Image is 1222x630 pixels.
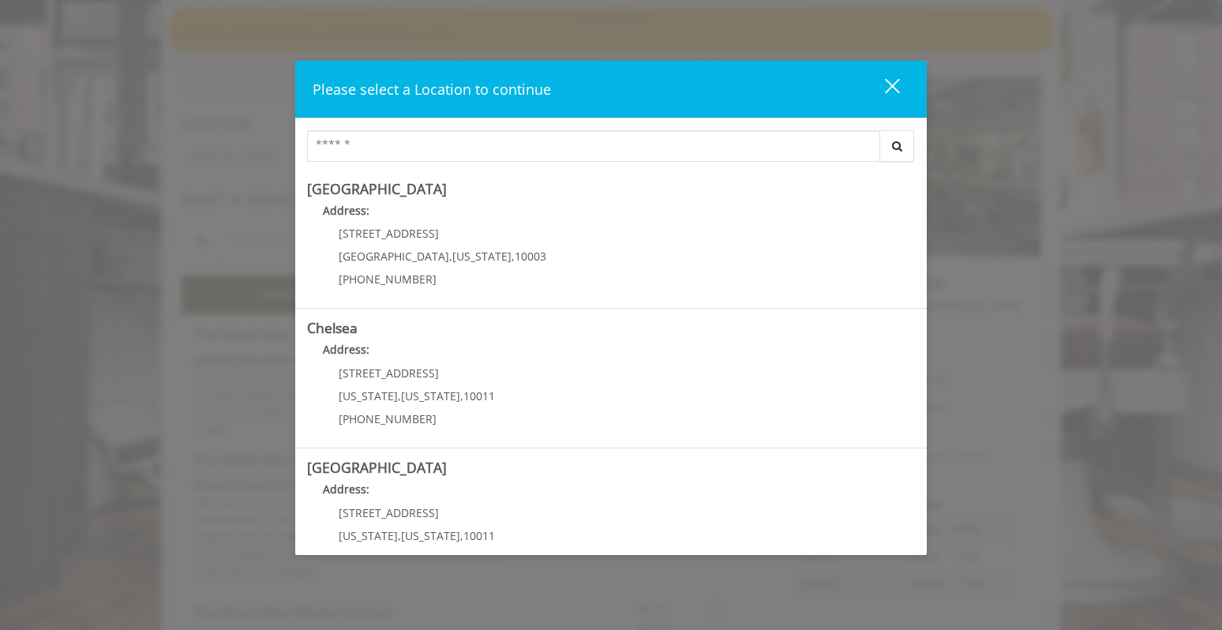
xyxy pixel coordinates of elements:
span: , [512,249,515,264]
span: [PHONE_NUMBER] [339,272,437,287]
span: [GEOGRAPHIC_DATA] [339,249,449,264]
b: Address: [323,482,369,497]
span: [STREET_ADDRESS] [339,366,439,381]
span: , [460,388,463,403]
span: 10011 [463,388,495,403]
span: [STREET_ADDRESS] [339,226,439,241]
span: [STREET_ADDRESS] [339,505,439,520]
span: , [449,249,452,264]
span: , [398,528,401,543]
div: close dialog [867,77,898,101]
span: , [460,528,463,543]
span: [US_STATE] [339,528,398,543]
span: [US_STATE] [401,528,460,543]
b: Address: [323,203,369,218]
button: close dialog [856,73,909,105]
span: [US_STATE] [452,249,512,264]
b: [GEOGRAPHIC_DATA] [307,458,447,477]
b: Address: [323,342,369,357]
i: Search button [888,141,906,152]
span: 10003 [515,249,546,264]
input: Search Center [307,130,880,162]
span: , [398,388,401,403]
span: [PHONE_NUMBER] [339,411,437,426]
span: 10011 [463,528,495,543]
div: Center Select [307,130,915,170]
span: Please select a Location to continue [313,80,551,99]
b: [GEOGRAPHIC_DATA] [307,179,447,198]
b: Chelsea [307,318,358,337]
span: [US_STATE] [401,388,460,403]
span: [US_STATE] [339,388,398,403]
